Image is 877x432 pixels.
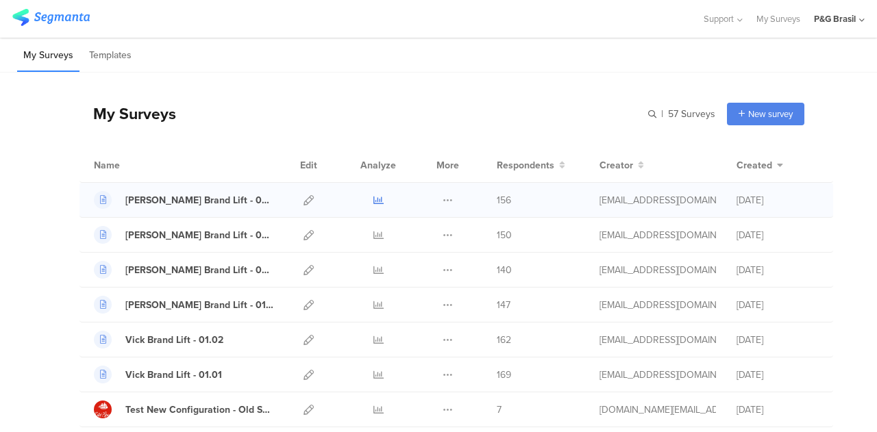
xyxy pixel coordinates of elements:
div: Vick Brand Lift - 01.01 [125,368,222,382]
div: [DATE] [737,228,819,242]
a: [PERSON_NAME] Brand Lift - 02.02 [94,226,273,244]
button: Created [737,158,783,173]
div: sousamarques.g@pg.com [600,193,716,207]
div: [DATE] [737,403,819,417]
a: [PERSON_NAME] Brand Lift - 02.01 [94,261,273,279]
div: sousamarques.g@pg.com [600,263,716,277]
a: [PERSON_NAME] Brand Lift - 02.03 [94,191,273,209]
span: 7 [497,403,502,417]
div: [DATE] [737,368,819,382]
div: Vick Brand Lift - 02.03 [125,193,273,207]
span: 140 [497,263,512,277]
span: 156 [497,193,511,207]
span: Created [737,158,772,173]
span: New survey [748,107,793,120]
span: Creator [600,158,633,173]
span: Support [704,12,734,25]
a: Vick Brand Lift - 01.01 [94,366,222,383]
div: Analyze [358,148,399,182]
div: sousamarques.g@pg.com [600,368,716,382]
div: Edit [294,148,323,182]
a: Vick Brand Lift - 01.02 [94,331,223,348]
div: [DATE] [737,193,819,207]
button: Respondents [497,158,565,173]
div: Vick Brand Lift - 02.02 [125,228,273,242]
a: Test New Configuration - Old Spice [94,401,273,418]
div: My Surveys [79,102,176,125]
button: Creator [600,158,644,173]
div: Vick Brand Lift - 01.03 [125,298,273,312]
span: 147 [497,298,510,312]
div: [DATE] [737,333,819,347]
span: 169 [497,368,511,382]
a: [PERSON_NAME] Brand Lift - 01.03 [94,296,273,314]
span: Respondents [497,158,554,173]
div: shinku.ca@pg.com [600,403,716,417]
div: More [433,148,462,182]
span: | [659,107,665,121]
li: Templates [83,40,138,72]
div: Vick Brand Lift - 01.02 [125,333,223,347]
div: [DATE] [737,298,819,312]
div: Name [94,158,176,173]
div: P&G Brasil [814,12,856,25]
img: segmanta logo [12,9,90,26]
div: Test New Configuration - Old Spice [125,403,273,417]
div: sousamarques.g@pg.com [600,298,716,312]
div: sousamarques.g@pg.com [600,228,716,242]
span: 162 [497,333,511,347]
li: My Surveys [17,40,79,72]
div: [DATE] [737,263,819,277]
div: sousamarques.g@pg.com [600,333,716,347]
span: 57 Surveys [668,107,715,121]
div: Vick Brand Lift - 02.01 [125,263,273,277]
span: 150 [497,228,512,242]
